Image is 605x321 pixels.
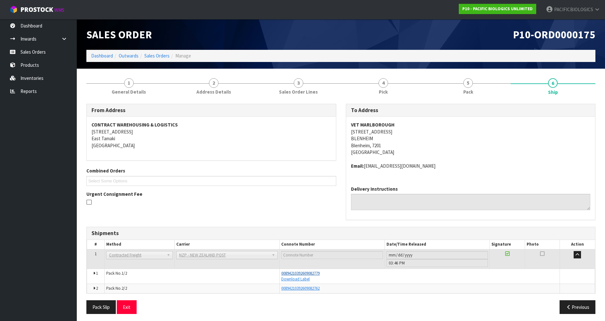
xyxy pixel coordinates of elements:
img: cube-alt.png [10,5,18,13]
h3: Shipments [92,230,590,236]
span: 1/2 [122,271,127,276]
button: Exit [117,300,137,314]
a: Outwards [119,53,139,59]
th: Signature [490,240,525,249]
span: General Details [112,88,146,95]
span: Contracted Freight [109,251,164,259]
address: [EMAIL_ADDRESS][DOMAIN_NAME] [351,163,591,169]
td: Pack No. [104,269,280,284]
span: 1 [95,251,97,256]
small: WMS [54,7,64,13]
span: Ship [86,99,595,319]
span: Ship [548,89,558,96]
span: Sales Order Lines [279,88,318,95]
span: 2 [96,286,98,291]
span: P10-ORD0000175 [513,28,595,41]
th: Carrier [174,240,280,249]
a: Download Label [281,276,310,282]
span: 3 [294,78,303,88]
th: Date/Time Released [385,240,490,249]
span: Manage [175,53,191,59]
th: Photo [525,240,560,249]
button: Previous [560,300,595,314]
span: Address Details [196,88,231,95]
span: 2/2 [122,286,127,291]
a: 00894210392609082762 [281,286,320,291]
span: 1 [124,78,134,88]
address: [STREET_ADDRESS] BLENHEIM Blenheim, 7201 [GEOGRAPHIC_DATA] [351,121,591,156]
span: 1 [96,271,98,276]
h3: To Address [351,107,591,113]
strong: email [351,163,364,169]
span: 2 [209,78,219,88]
a: 00894210392609082779 [281,271,320,276]
th: Method [104,240,174,249]
input: Connote Number [281,251,383,259]
label: Combined Orders [86,167,125,174]
th: # [87,240,105,249]
button: Pack Slip [86,300,116,314]
strong: P10 - PACIFIC BIOLOGICS UNLIMITED [462,6,533,11]
td: Pack No. [104,284,280,293]
span: PACIFICBIOLOGICS [554,6,593,12]
label: Urgent Consignment Fee [86,191,142,197]
span: 6 [548,78,558,88]
a: Sales Orders [144,53,170,59]
address: [STREET_ADDRESS] East Tamaki [GEOGRAPHIC_DATA] [92,121,331,149]
th: Connote Number [280,240,385,249]
span: 5 [463,78,473,88]
span: NZP - NEW ZEALAND POST [179,251,269,259]
label: Delivery Instructions [351,186,398,192]
span: Sales Order [86,28,152,41]
span: ProStock [20,5,53,14]
strong: VET MARLBOROUGH [351,122,394,128]
span: 4 [378,78,388,88]
h3: From Address [92,107,331,113]
span: Pack [463,88,473,95]
strong: CONTRACT WAREHOUSING & LOGISTICS [92,122,178,128]
th: Action [560,240,595,249]
a: Dashboard [91,53,113,59]
span: Pick [379,88,388,95]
